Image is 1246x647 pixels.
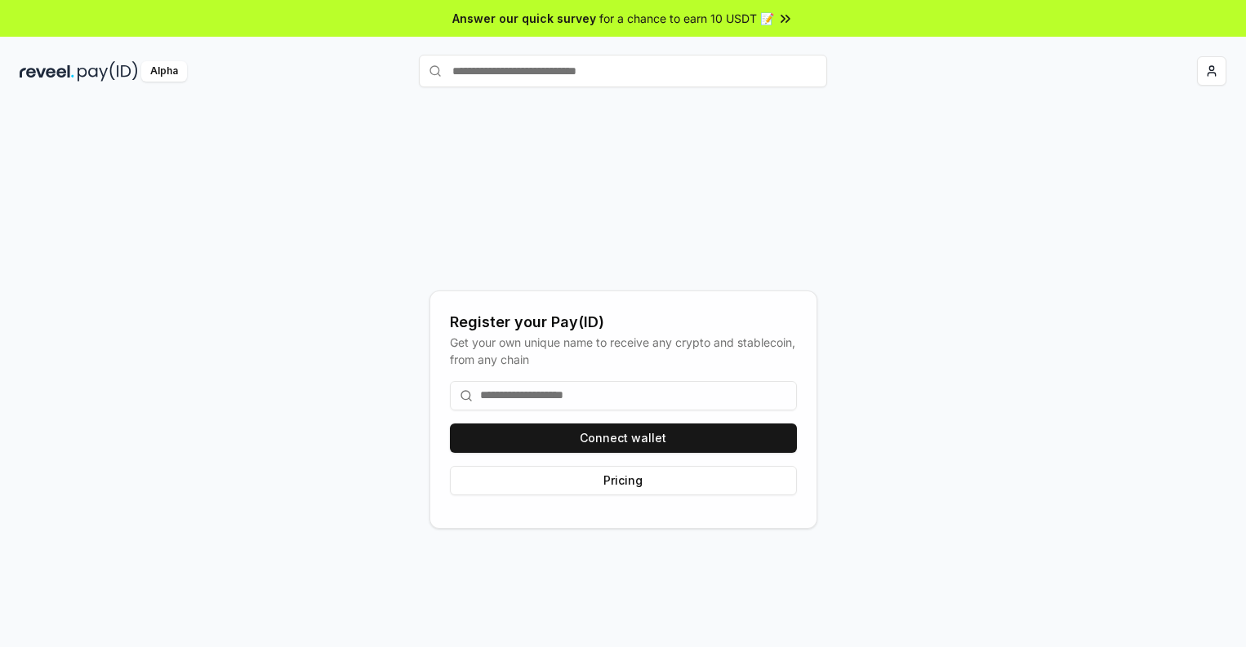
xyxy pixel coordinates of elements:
button: Pricing [450,466,797,495]
div: Get your own unique name to receive any crypto and stablecoin, from any chain [450,334,797,368]
div: Register your Pay(ID) [450,311,797,334]
button: Connect wallet [450,423,797,453]
img: pay_id [78,61,138,82]
span: Answer our quick survey [452,10,596,27]
div: Alpha [141,61,187,82]
img: reveel_dark [20,61,74,82]
span: for a chance to earn 10 USDT 📝 [599,10,774,27]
